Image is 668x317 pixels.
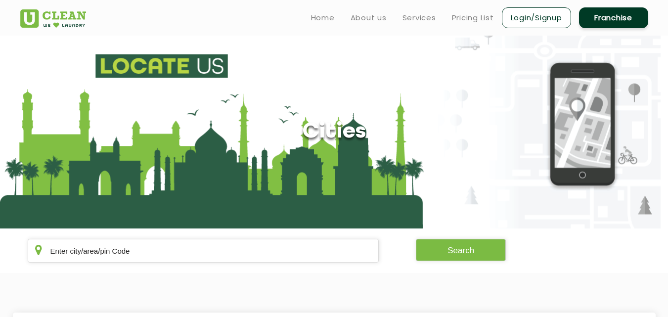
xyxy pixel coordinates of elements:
a: Franchise [579,7,648,28]
a: Home [311,12,335,24]
a: Services [402,12,436,24]
a: Pricing List [452,12,494,24]
button: Search [416,239,506,261]
a: About us [351,12,387,24]
input: Enter city/area/pin Code [28,239,379,263]
h1: Cities [302,120,366,145]
a: Login/Signup [502,7,571,28]
img: UClean Laundry and Dry Cleaning [20,9,86,28]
